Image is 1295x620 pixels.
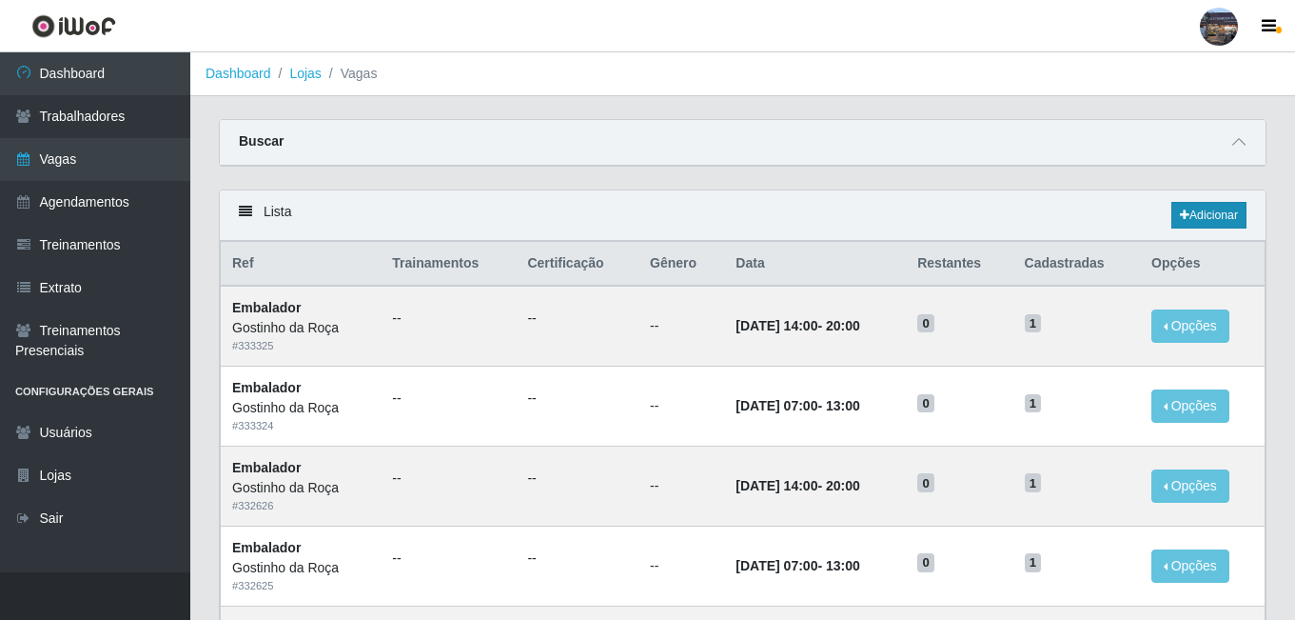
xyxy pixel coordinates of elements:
[232,318,369,338] div: Gostinho da Roça
[232,418,369,434] div: # 333324
[1013,242,1141,287] th: Cadastradas
[736,478,817,493] time: [DATE] 14:00
[232,460,301,475] strong: Embalador
[392,309,504,329] ul: --
[232,558,369,578] div: Gostinho da Roça
[736,318,859,333] strong: -
[527,389,627,409] ul: --
[206,66,271,81] a: Dashboard
[1140,242,1265,287] th: Opções
[1025,553,1042,572] span: 1
[917,314,934,333] span: 0
[724,242,906,287] th: Data
[322,64,378,84] li: Vagas
[917,394,934,413] span: 0
[527,469,627,489] ul: --
[736,558,817,573] time: [DATE] 07:00
[826,478,860,493] time: 20:00
[1151,470,1229,503] button: Opções
[826,398,860,413] time: 13:00
[736,398,817,413] time: [DATE] 07:00
[516,242,638,287] th: Certificação
[232,380,301,395] strong: Embalador
[1151,550,1229,583] button: Opções
[638,286,724,366] td: --
[289,66,321,81] a: Lojas
[232,300,301,315] strong: Embalador
[1025,473,1042,492] span: 1
[232,478,369,498] div: Gostinho da Roça
[638,242,724,287] th: Gênero
[31,14,116,38] img: CoreUI Logo
[1171,202,1246,229] a: Adicionar
[1025,314,1042,333] span: 1
[392,389,504,409] ul: --
[221,242,382,287] th: Ref
[638,526,724,606] td: --
[638,367,724,447] td: --
[736,478,859,493] strong: -
[220,190,1266,241] div: Lista
[917,473,934,492] span: 0
[736,398,859,413] strong: -
[381,242,516,287] th: Trainamentos
[1151,310,1229,343] button: Opções
[736,558,859,573] strong: -
[1151,390,1229,423] button: Opções
[527,549,627,569] ul: --
[527,309,627,329] ul: --
[826,318,860,333] time: 20:00
[392,469,504,489] ul: --
[232,398,369,418] div: Gostinho da Roça
[736,318,817,333] time: [DATE] 14:00
[826,558,860,573] time: 13:00
[638,446,724,526] td: --
[232,498,369,514] div: # 332626
[392,549,504,569] ul: --
[917,553,934,572] span: 0
[232,338,369,354] div: # 333325
[190,52,1295,96] nav: breadcrumb
[1025,394,1042,413] span: 1
[232,540,301,555] strong: Embalador
[232,578,369,594] div: # 332625
[239,133,284,149] strong: Buscar
[906,242,1012,287] th: Restantes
